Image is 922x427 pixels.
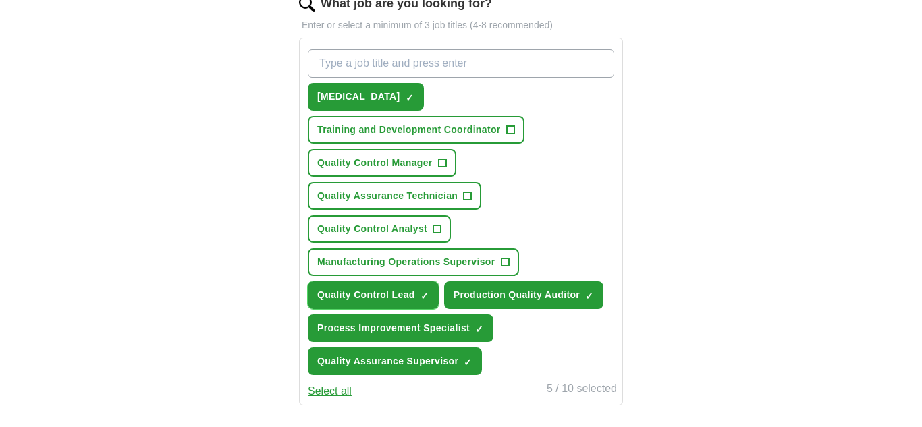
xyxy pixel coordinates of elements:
button: Quality Control Lead✓ [308,281,439,309]
button: Quality Control Analyst [308,215,451,243]
span: Process Improvement Specialist [317,321,470,335]
span: [MEDICAL_DATA] [317,90,400,104]
span: Quality Assurance Supervisor [317,354,458,368]
button: Production Quality Auditor✓ [444,281,603,309]
button: Select all [308,383,352,399]
span: ✓ [464,357,472,368]
input: Type a job title and press enter [308,49,614,78]
span: Quality Control Analyst [317,222,427,236]
span: Quality Assurance Technician [317,189,458,203]
button: Quality Assurance Technician [308,182,481,210]
span: ✓ [585,291,593,302]
p: Enter or select a minimum of 3 job titles (4-8 recommended) [299,18,623,32]
button: Quality Assurance Supervisor✓ [308,347,482,375]
button: [MEDICAL_DATA]✓ [308,83,424,111]
button: Manufacturing Operations Supervisor [308,248,519,276]
span: Quality Control Manager [317,156,433,170]
span: ✓ [421,291,429,302]
span: Manufacturing Operations Supervisor [317,255,495,269]
span: Quality Control Lead [317,288,415,302]
span: Training and Development Coordinator [317,123,501,137]
button: Training and Development Coordinator [308,116,524,144]
button: Quality Control Manager [308,149,456,177]
span: ✓ [406,92,414,103]
span: Production Quality Auditor [454,288,580,302]
div: 5 / 10 selected [547,380,617,399]
button: Process Improvement Specialist✓ [308,314,493,342]
span: ✓ [475,324,483,335]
